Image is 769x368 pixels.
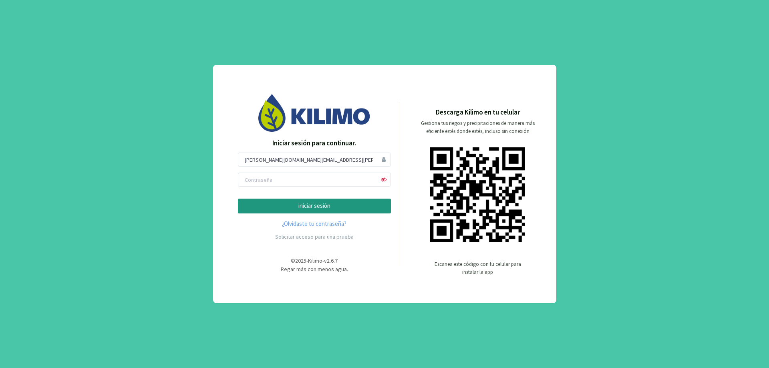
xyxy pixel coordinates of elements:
span: 2025 [295,257,306,264]
p: iniciar sesión [245,201,384,211]
span: - [306,257,308,264]
span: - [322,257,324,264]
img: qr code [430,147,525,242]
input: Usuario [238,153,391,167]
span: v2.6.7 [324,257,338,264]
img: Image [258,94,370,131]
span: Kilimo [308,257,322,264]
span: © [291,257,295,264]
p: Descarga Kilimo en tu celular [436,107,520,118]
button: iniciar sesión [238,199,391,213]
p: Gestiona tus riegos y precipitaciones de manera más eficiente estés donde estés, incluso sin cone... [416,119,540,135]
a: Solicitar acceso para una prueba [275,233,354,240]
p: Escanea este código con tu celular para instalar la app [434,260,522,276]
a: ¿Olvidaste tu contraseña? [238,219,391,229]
p: Iniciar sesión para continuar. [238,138,391,149]
span: Regar más con menos agua. [281,265,348,273]
input: Contraseña [238,173,391,187]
